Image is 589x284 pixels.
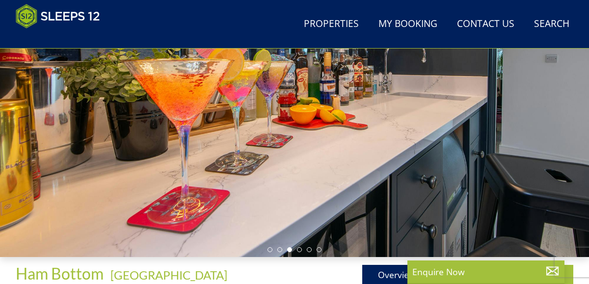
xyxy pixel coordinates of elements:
[16,264,107,283] a: Ham Bottom
[453,13,518,35] a: Contact Us
[412,265,560,278] p: Enquire Now
[530,13,573,35] a: Search
[300,13,363,35] a: Properties
[16,4,100,28] img: Sleeps 12
[16,264,104,283] span: Ham Bottom
[11,34,114,43] iframe: Customer reviews powered by Trustpilot
[375,13,441,35] a: My Booking
[110,268,227,282] a: [GEOGRAPHIC_DATA]
[107,268,227,282] span: -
